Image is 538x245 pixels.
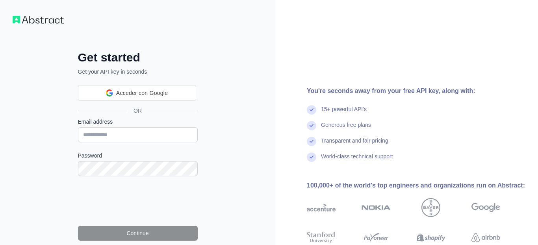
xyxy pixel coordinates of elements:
[78,226,198,241] button: Continue
[321,105,367,121] div: 15+ powerful API's
[78,186,198,216] iframe: reCAPTCHA
[321,137,388,152] div: Transparent and fair pricing
[78,85,196,101] div: Acceder con Google
[471,198,500,217] img: google
[307,198,336,217] img: accenture
[307,181,525,190] div: 100,000+ of the world's top engineers and organizations run on Abstract:
[127,107,148,115] span: OR
[321,121,371,137] div: Generous free plans
[116,89,168,97] span: Acceder con Google
[421,198,440,217] img: bayer
[471,230,500,245] img: airbnb
[307,105,316,115] img: check mark
[78,50,198,65] h2: Get started
[362,198,390,217] img: nokia
[307,86,525,96] div: You're seconds away from your free API key, along with:
[417,230,445,245] img: shopify
[78,68,198,76] p: Get your API key in seconds
[362,230,390,245] img: payoneer
[307,230,336,245] img: stanford university
[307,137,316,146] img: check mark
[13,16,64,24] img: Workflow
[307,121,316,130] img: check mark
[307,152,316,162] img: check mark
[321,152,393,168] div: World-class technical support
[78,152,198,160] label: Password
[78,118,198,126] label: Email address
